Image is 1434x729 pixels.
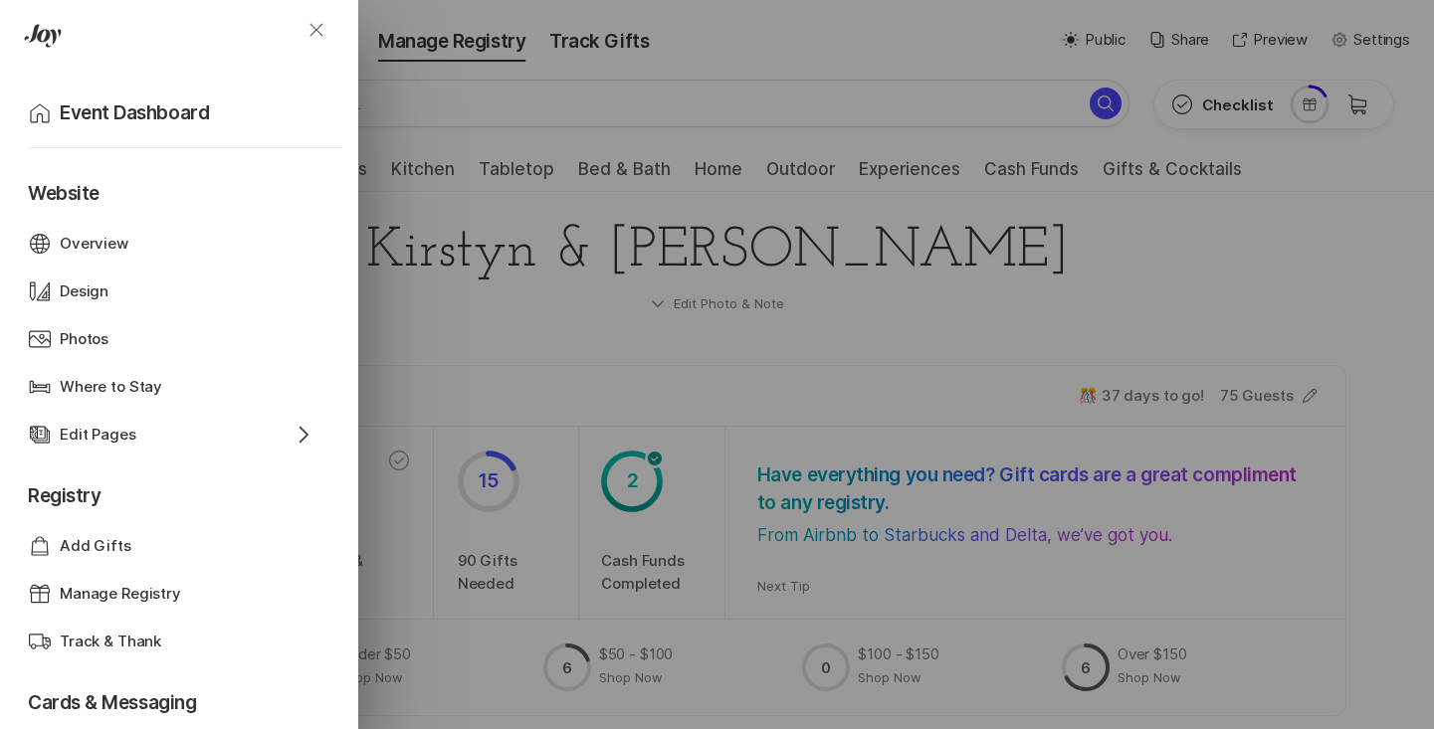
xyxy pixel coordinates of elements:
[281,6,352,54] button: Close
[28,618,322,665] a: Track & Thank
[28,665,322,729] p: Cards & Messaging
[28,522,322,570] a: Add Gifts
[60,631,161,653] p: Track & Thank
[28,458,322,522] p: Registry
[60,424,136,447] p: Edit Pages
[28,315,322,363] a: Photos
[28,268,322,315] a: Design
[60,583,181,606] p: Manage Registry
[60,280,108,303] p: Design
[28,570,322,618] a: Manage Registry
[60,99,209,127] p: Event Dashboard
[60,535,131,558] p: Add Gifts
[28,156,322,220] p: Website
[28,88,342,139] a: Event Dashboard
[60,233,128,256] p: Overview
[60,328,108,351] p: Photos
[60,376,162,399] p: Where to Stay
[28,220,322,268] a: Overview
[28,363,322,411] a: Where to Stay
